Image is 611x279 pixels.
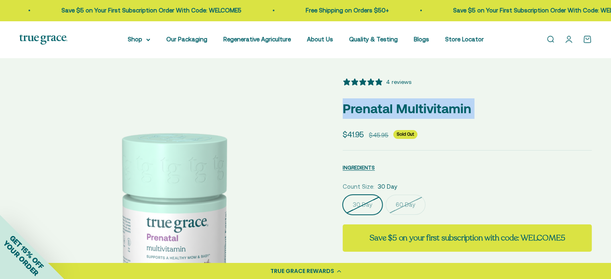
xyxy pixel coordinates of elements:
[414,36,429,43] a: Blogs
[369,130,388,140] compare-at-price: $45.95
[445,36,484,43] a: Store Locator
[343,165,375,171] span: INGREDIENTS
[8,233,45,271] span: GET 15% OFF
[2,239,40,277] span: YOUR ORDER
[349,36,398,43] a: Quality & Testing
[166,36,207,43] a: Our Packaging
[223,36,291,43] a: Regenerative Agriculture
[386,77,411,86] div: 4 reviews
[343,182,374,191] legend: Count Size:
[50,6,230,15] p: Save $5 on Your First Subscription Order With Code: WELCOME5
[343,98,592,119] p: Prenatal Multivitamin
[343,77,411,86] button: 5 stars, 4 ratings
[128,35,150,44] summary: Shop
[370,232,565,243] strong: Save $5 on your first subscription with code: WELCOME5
[343,163,375,172] button: INGREDIENTS
[378,182,397,191] span: 30 Day
[307,36,333,43] a: About Us
[343,128,364,141] sale-price: $41.95
[270,267,334,275] div: TRUE GRACE REWARDS
[393,130,417,139] sold-out-badge: Sold Out
[294,7,377,14] a: Free Shipping on Orders $50+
